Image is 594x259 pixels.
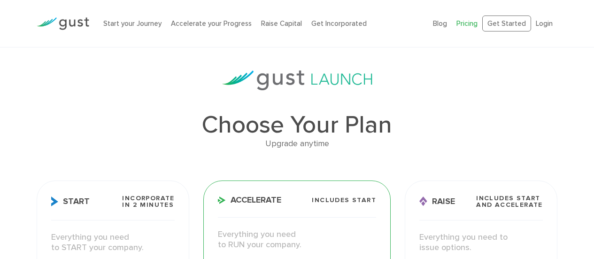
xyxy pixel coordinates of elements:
img: gust-launch-logos.svg [222,71,372,90]
p: Everything you need to START your company. [51,232,175,253]
a: Raise Capital [261,19,302,28]
a: Login [536,19,553,28]
span: Includes START [312,197,376,204]
span: Raise [419,196,455,206]
div: Upgrade anytime [37,137,557,151]
img: Start Icon X2 [51,196,58,206]
img: Accelerate Icon [218,196,226,204]
span: Includes START and ACCELERATE [476,195,543,208]
a: Start your Journey [103,19,162,28]
p: Everything you need to issue options. [419,232,543,253]
span: Start [51,196,90,206]
a: Pricing [456,19,478,28]
img: Raise Icon [419,196,427,206]
a: Get Started [482,16,531,32]
h1: Choose Your Plan [37,113,557,137]
a: Blog [433,19,447,28]
span: Accelerate [218,196,281,204]
p: Everything you need to RUN your company. [218,229,376,251]
a: Accelerate your Progress [171,19,252,28]
a: Get Incorporated [311,19,367,28]
img: Gust Logo [37,17,89,30]
span: Incorporate in 2 Minutes [122,195,174,208]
